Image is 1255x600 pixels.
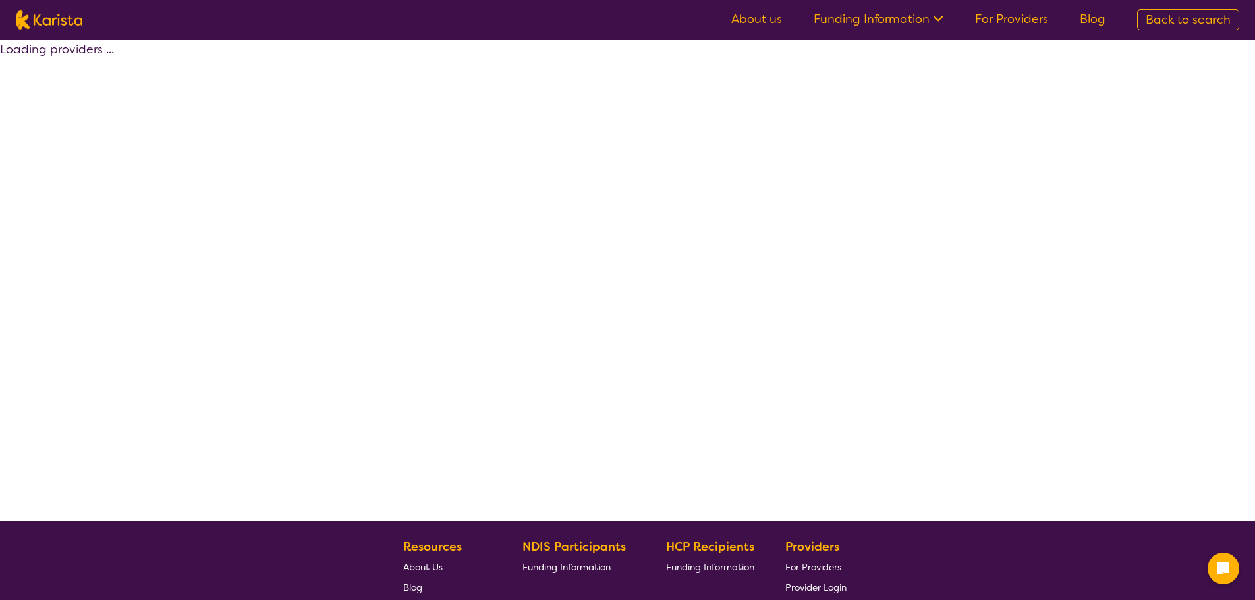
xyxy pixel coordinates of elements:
span: Back to search [1146,12,1231,28]
a: For Providers [975,11,1048,27]
span: About Us [403,561,443,573]
a: Provider Login [785,577,847,597]
a: Blog [1080,11,1105,27]
a: About us [731,11,782,27]
span: Provider Login [785,582,847,593]
span: Blog [403,582,422,593]
a: Funding Information [814,11,943,27]
a: About Us [403,557,491,577]
b: NDIS Participants [522,539,626,555]
b: Providers [785,539,839,555]
span: Funding Information [666,561,754,573]
a: Blog [403,577,491,597]
a: Funding Information [522,557,636,577]
span: Funding Information [522,561,611,573]
b: Resources [403,539,462,555]
a: For Providers [785,557,847,577]
b: HCP Recipients [666,539,754,555]
a: Back to search [1137,9,1239,30]
img: Karista logo [16,10,82,30]
a: Funding Information [666,557,754,577]
span: For Providers [785,561,841,573]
